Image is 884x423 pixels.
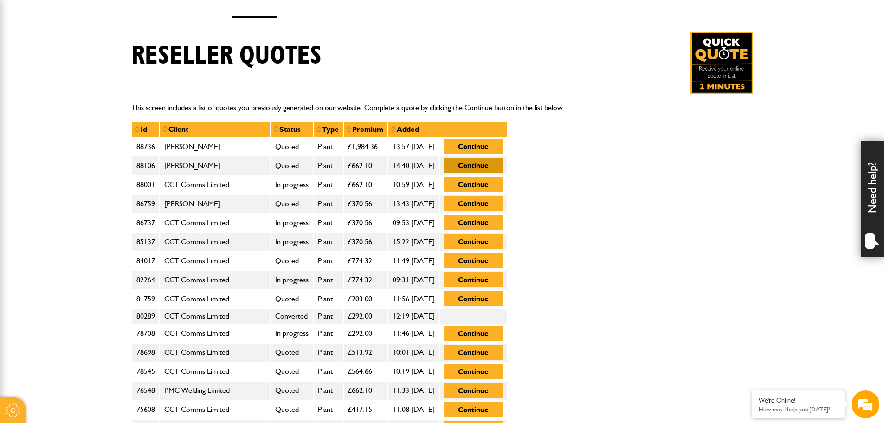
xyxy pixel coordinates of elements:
td: CCT Comms Limited [160,324,271,343]
td: 88106 [132,156,160,175]
div: We're Online! [759,397,838,404]
td: CCT Comms Limited [160,400,271,419]
td: Quoted [271,362,313,381]
td: 11:49 [DATE] [388,251,439,270]
td: In progress [271,270,313,289]
td: Plant [313,308,343,324]
td: £292.00 [343,308,388,324]
td: £513.92 [343,343,388,362]
td: 78708 [132,324,160,343]
th: Status [271,122,313,137]
td: £662.10 [343,156,388,175]
td: CCT Comms Limited [160,270,271,289]
td: CCT Comms Limited [160,308,271,324]
td: 78545 [132,362,160,381]
td: Plant [313,362,343,381]
td: Quoted [271,400,313,419]
td: Plant [313,251,343,270]
td: 88001 [132,175,160,194]
td: [PERSON_NAME] [160,156,271,175]
td: 81759 [132,289,160,308]
div: Need help? [861,141,884,257]
th: Id [132,122,160,137]
td: [PERSON_NAME] [160,137,271,156]
td: Plant [313,156,343,175]
td: 85137 [132,232,160,251]
td: Plant [313,270,343,289]
button: Continue [444,196,503,211]
td: Plant [313,400,343,419]
th: Added [388,122,507,137]
td: 84017 [132,251,160,270]
p: This screen includes a list of quotes you previously generated on our website. Complete a quote b... [131,102,753,114]
td: 12:19 [DATE] [388,308,439,324]
td: 10:19 [DATE] [388,362,439,381]
td: 11:08 [DATE] [388,400,439,419]
button: Continue [444,272,503,287]
td: In progress [271,175,313,194]
td: Plant [313,175,343,194]
td: Plant [313,289,343,308]
td: Quoted [271,343,313,362]
td: PMC Welding Limited [160,381,271,400]
td: CCT Comms Limited [160,251,271,270]
td: £370.56 [343,232,388,251]
td: 86759 [132,194,160,213]
button: Continue [444,139,503,154]
th: Premium [343,122,388,137]
td: Quoted [271,156,313,175]
td: Quoted [271,194,313,213]
td: Plant [313,324,343,343]
td: In progress [271,232,313,251]
td: Plant [313,343,343,362]
th: Client [160,122,271,137]
td: 76548 [132,381,160,400]
td: CCT Comms Limited [160,362,271,381]
button: Continue [444,291,503,306]
td: 09:31 [DATE] [388,270,439,289]
td: £774.32 [343,251,388,270]
td: In progress [271,213,313,232]
button: Continue [444,215,503,230]
td: 10:59 [DATE] [388,175,439,194]
button: Continue [444,345,503,360]
td: 13:57 [DATE] [388,137,439,156]
td: £1,984.36 [343,137,388,156]
td: £370.56 [343,213,388,232]
td: Quoted [271,137,313,156]
td: CCT Comms Limited [160,289,271,308]
td: 82264 [132,270,160,289]
td: 13:43 [DATE] [388,194,439,213]
td: 10:01 [DATE] [388,343,439,362]
td: Plant [313,213,343,232]
td: Plant [313,381,343,400]
td: CCT Comms Limited [160,175,271,194]
button: Continue [444,253,503,268]
td: £662.10 [343,175,388,194]
td: 75608 [132,400,160,419]
td: £662.10 [343,381,388,400]
p: How may I help you today? [759,406,838,413]
td: £370.56 [343,194,388,213]
td: CCT Comms Limited [160,232,271,251]
td: CCT Comms Limited [160,213,271,232]
td: 11:46 [DATE] [388,324,439,343]
td: 09:53 [DATE] [388,213,439,232]
button: Continue [444,383,503,398]
td: Quoted [271,251,313,270]
td: 11:33 [DATE] [388,381,439,400]
button: Continue [444,326,503,341]
td: Quoted [271,289,313,308]
button: Continue [444,234,503,249]
td: £292.00 [343,324,388,343]
th: Type [313,122,343,137]
h1: Reseller quotes [131,40,322,72]
button: Continue [444,158,503,173]
td: 78698 [132,343,160,362]
button: Continue [444,364,503,379]
td: Plant [313,137,343,156]
td: 15:22 [DATE] [388,232,439,251]
td: 86737 [132,213,160,232]
td: CCT Comms Limited [160,343,271,362]
a: Get your insurance quote in just 2-minutes [690,32,753,94]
